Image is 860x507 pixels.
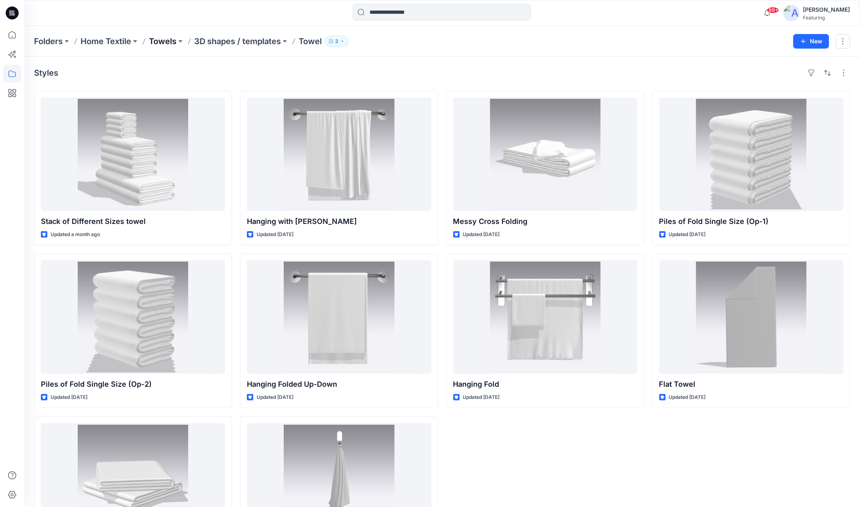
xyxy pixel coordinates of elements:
[41,379,225,390] p: Piles of Fold Single Size (Op-2)
[793,34,829,49] button: New
[453,216,637,227] p: Messy Cross Folding
[453,379,637,390] p: Hanging Fold
[659,260,843,374] a: Flat Towel
[453,260,637,374] a: Hanging Fold
[659,379,843,390] p: Flat Towel
[257,393,293,402] p: Updated [DATE]
[335,37,338,46] p: 3
[51,230,100,239] p: Updated a month ago
[325,36,348,47] button: 3
[247,260,431,374] a: Hanging Folded Up-Down
[463,393,500,402] p: Updated [DATE]
[659,98,843,211] a: Piles of Fold Single Size (Op-1)
[803,5,850,15] div: [PERSON_NAME]
[463,230,500,239] p: Updated [DATE]
[81,36,131,47] a: Home Textile
[659,216,843,227] p: Piles of Fold Single Size (Op-1)
[247,379,431,390] p: Hanging Folded Up-Down
[34,68,58,78] h4: Styles
[669,393,706,402] p: Updated [DATE]
[41,98,225,211] a: Stack of Different Sizes towel
[247,216,431,227] p: Hanging with [PERSON_NAME]
[41,260,225,374] a: Piles of Fold Single Size (Op-2)
[299,36,322,47] p: Towel
[149,36,176,47] a: Towels
[767,7,779,13] span: 99+
[41,216,225,227] p: Stack of Different Sizes towel
[784,5,800,21] img: avatar
[453,98,637,211] a: Messy Cross Folding
[669,230,706,239] p: Updated [DATE]
[257,230,293,239] p: Updated [DATE]
[51,393,87,402] p: Updated [DATE]
[247,98,431,211] a: Hanging with Gathers
[34,36,63,47] a: Folders
[803,15,850,21] div: Featuring
[194,36,281,47] a: 3D shapes / templates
